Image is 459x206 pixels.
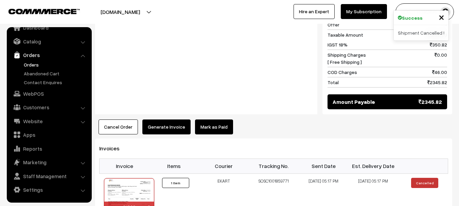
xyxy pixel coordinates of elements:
[8,170,89,182] a: Staff Management
[195,119,233,134] a: Mark as Paid
[22,61,89,68] a: Orders
[341,4,387,19] a: My Subscription
[8,143,89,155] a: Reports
[8,49,89,61] a: Orders
[100,158,149,173] th: Invoice
[249,158,299,173] th: Tracking No.
[402,14,423,21] strong: Success
[8,156,89,168] a: Marketing
[8,9,80,14] img: COMMMERCE
[22,70,89,77] a: Abandoned Cart
[411,178,438,188] button: Cancelled
[419,98,442,106] span: 2345.82
[299,158,349,173] th: Sent Date
[328,21,339,28] span: Offer
[22,79,89,86] a: Contact Enquires
[333,98,375,106] span: Amount Payable
[328,41,348,48] span: IGST 18%
[149,158,199,173] th: Items
[8,21,89,34] a: Dashboard
[348,158,398,173] th: Est. Delivery Date
[432,69,447,76] span: 46.00
[395,3,454,20] button: ELECTROWAVE DE…
[440,7,451,17] img: user
[328,51,366,65] span: Shipping Charges [ Free Shipping ]
[8,115,89,127] a: Website
[328,69,357,76] span: COD Charges
[162,178,189,188] button: 1 Item
[435,51,447,65] span: 0.00
[8,88,89,100] a: WebPOS
[439,12,444,22] button: Close
[294,4,335,19] a: Hire an Expert
[394,25,448,40] div: Shipment Cancelled !
[328,79,339,86] span: Total
[427,79,447,86] span: 2345.82
[77,3,164,20] button: [DOMAIN_NAME]
[439,11,444,23] span: ×
[99,119,138,134] button: Cancel Order
[8,184,89,196] a: Settings
[430,41,447,48] span: 350.82
[8,7,68,15] a: COMMMERCE
[8,35,89,48] a: Catalog
[142,119,191,134] button: Generate Invoice
[99,145,128,152] span: Invoices
[328,31,363,38] span: Taxable Amount
[8,101,89,113] a: Customers
[199,158,249,173] th: Courier
[8,129,89,141] a: Apps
